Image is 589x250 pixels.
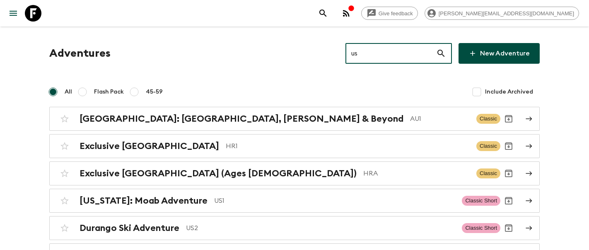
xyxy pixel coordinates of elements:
[434,10,579,17] span: [PERSON_NAME][EMAIL_ADDRESS][DOMAIN_NAME]
[80,113,403,124] h2: [GEOGRAPHIC_DATA]: [GEOGRAPHIC_DATA], [PERSON_NAME] & Beyond
[476,141,500,151] span: Classic
[49,45,111,62] h1: Adventures
[315,5,331,22] button: search adventures
[363,168,470,178] p: HRA
[5,5,22,22] button: menu
[146,88,163,96] span: 45-59
[500,192,517,209] button: Archive
[425,7,579,20] div: [PERSON_NAME][EMAIL_ADDRESS][DOMAIN_NAME]
[462,223,500,233] span: Classic Short
[214,196,455,206] p: US1
[226,141,470,151] p: HR1
[410,114,470,124] p: AU1
[49,216,540,240] a: Durango Ski AdventureUS2Classic ShortArchive
[476,168,500,178] span: Classic
[49,189,540,213] a: [US_STATE]: Moab AdventureUS1Classic ShortArchive
[462,196,500,206] span: Classic Short
[500,220,517,236] button: Archive
[374,10,418,17] span: Give feedback
[49,161,540,185] a: Exclusive [GEOGRAPHIC_DATA] (Ages [DEMOGRAPHIC_DATA])HRAClassicArchive
[500,165,517,182] button: Archive
[80,168,357,179] h2: Exclusive [GEOGRAPHIC_DATA] (Ages [DEMOGRAPHIC_DATA])
[186,223,455,233] p: US2
[459,43,540,64] a: New Adventure
[476,114,500,124] span: Classic
[361,7,418,20] a: Give feedback
[485,88,533,96] span: Include Archived
[49,107,540,131] a: [GEOGRAPHIC_DATA]: [GEOGRAPHIC_DATA], [PERSON_NAME] & BeyondAU1ClassicArchive
[94,88,124,96] span: Flash Pack
[65,88,72,96] span: All
[80,141,219,151] h2: Exclusive [GEOGRAPHIC_DATA]
[345,42,436,65] input: e.g. AR1, Argentina
[80,195,208,206] h2: [US_STATE]: Moab Adventure
[80,223,179,233] h2: Durango Ski Adventure
[500,138,517,154] button: Archive
[500,111,517,127] button: Archive
[49,134,540,158] a: Exclusive [GEOGRAPHIC_DATA]HR1ClassicArchive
